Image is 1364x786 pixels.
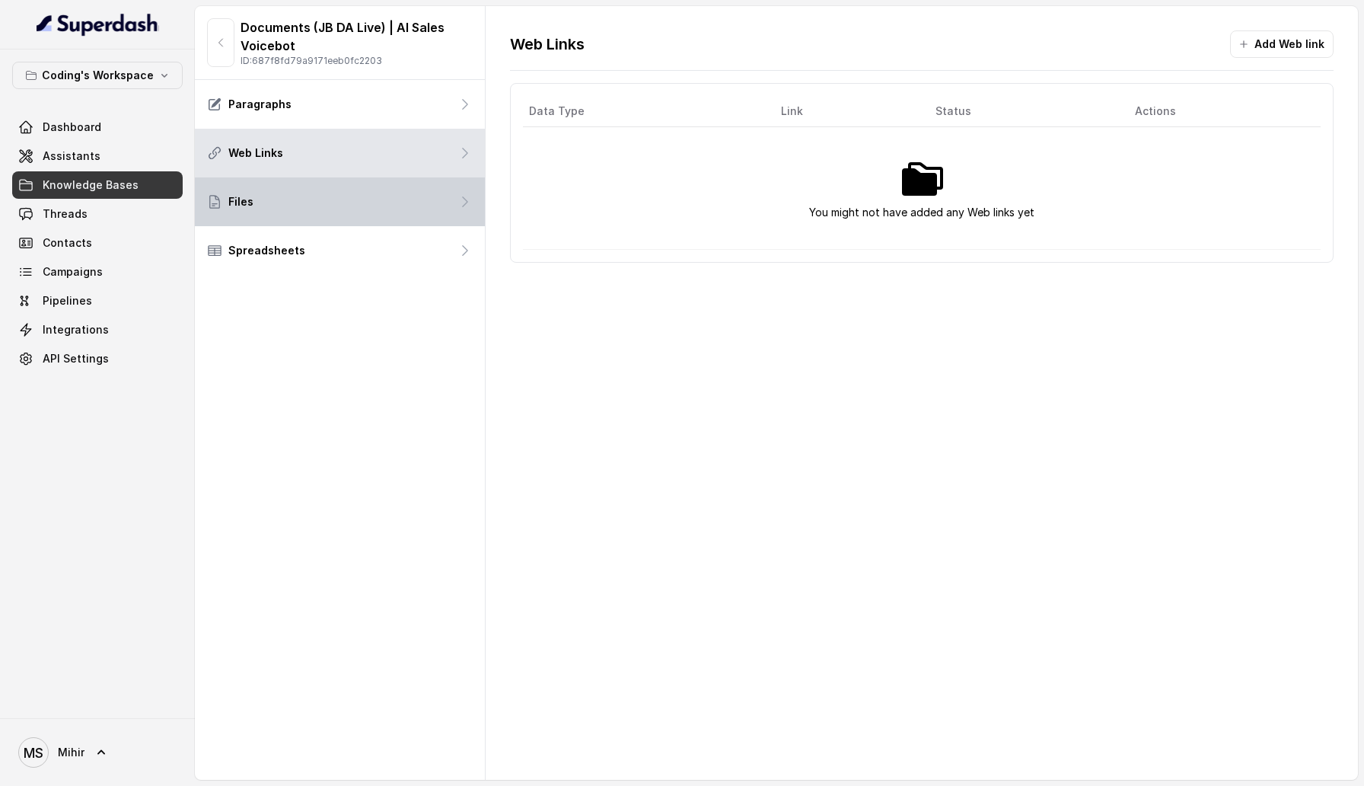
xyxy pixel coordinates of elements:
span: Assistants [43,149,100,164]
th: Link [769,96,923,127]
a: Mihir [12,731,183,774]
p: Web Links [228,145,283,161]
a: Threads [12,200,183,228]
span: Campaigns [43,264,103,280]
span: Dashboard [43,120,101,135]
a: Pipelines [12,287,183,315]
span: Contacts [43,235,92,251]
p: ID: 687f8fd79a9171eeb0fc2203 [241,55,473,67]
span: Pipelines [43,293,92,308]
p: Coding's Workspace [42,66,154,85]
a: Integrations [12,316,183,343]
a: Campaigns [12,258,183,286]
span: Mihir [58,745,84,760]
button: Add Web link [1230,30,1334,58]
th: Status [923,96,1123,127]
a: API Settings [12,345,183,372]
th: Actions [1123,96,1321,127]
span: Integrations [43,322,109,337]
span: Threads [43,206,88,222]
a: Dashboard [12,113,183,141]
p: You might not have added any Web links yet [809,203,1034,222]
a: Assistants [12,142,183,170]
img: light.svg [37,12,159,37]
p: Spreadsheets [228,243,305,258]
img: No files [897,155,946,203]
span: API Settings [43,351,109,366]
p: Paragraphs [228,97,292,112]
th: Data Type [523,96,769,127]
a: Contacts [12,229,183,257]
p: Files [228,194,253,209]
span: Knowledge Bases [43,177,139,193]
a: Knowledge Bases [12,171,183,199]
button: Coding's Workspace [12,62,183,89]
p: Web Links [510,34,585,55]
text: MS [24,745,43,761]
p: Documents (JB DA Live) | AI Sales Voicebot [241,18,473,55]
